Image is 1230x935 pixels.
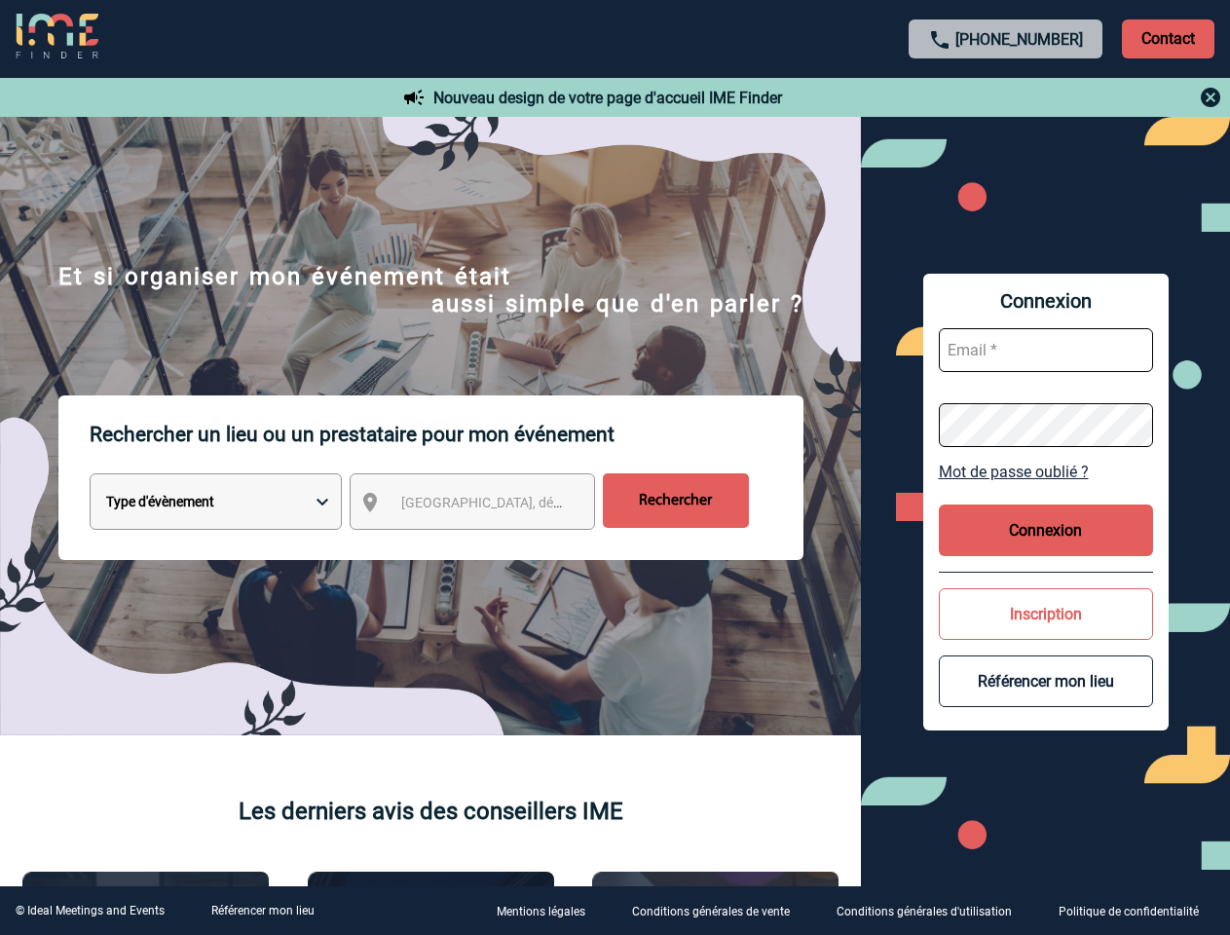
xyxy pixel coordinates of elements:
[481,902,616,920] a: Mentions légales
[1059,906,1199,919] p: Politique de confidentialité
[939,588,1153,640] button: Inscription
[90,395,803,473] p: Rechercher un lieu ou un prestataire pour mon événement
[837,906,1012,919] p: Conditions générales d'utilisation
[1122,19,1214,58] p: Contact
[955,30,1083,49] a: [PHONE_NUMBER]
[939,655,1153,707] button: Référencer mon lieu
[939,505,1153,556] button: Connexion
[497,906,585,919] p: Mentions légales
[821,902,1043,920] a: Conditions générales d'utilisation
[939,463,1153,481] a: Mot de passe oublié ?
[211,904,315,917] a: Référencer mon lieu
[401,495,672,510] span: [GEOGRAPHIC_DATA], département, région...
[632,906,790,919] p: Conditions générales de vente
[928,28,951,52] img: call-24-px.png
[939,328,1153,372] input: Email *
[939,289,1153,313] span: Connexion
[603,473,749,528] input: Rechercher
[616,902,821,920] a: Conditions générales de vente
[16,904,165,917] div: © Ideal Meetings and Events
[1043,902,1230,920] a: Politique de confidentialité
